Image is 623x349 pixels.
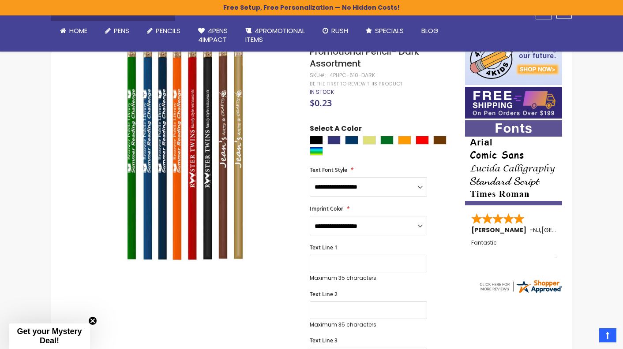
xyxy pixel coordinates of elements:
[310,205,343,212] span: Imprint Color
[156,26,180,35] span: Pencils
[310,97,332,109] span: $0.23
[471,226,529,234] span: [PERSON_NAME]
[421,26,439,35] span: Blog
[375,26,404,35] span: Specials
[363,136,376,145] div: Gold
[478,278,563,294] img: 4pens.com widget logo
[310,147,323,156] div: Assorted
[413,21,447,41] a: Blog
[310,33,424,70] span: Round Wooden No. 2 Lead Promotional Pencil- Dark Assortment
[69,33,298,261] img: Round Wooden No. 2 Lead Promotional Pencil- Dark Assortment
[9,323,90,349] div: Get your Mystery Deal!Close teaser
[310,244,338,251] span: Text Line 1
[310,124,362,136] span: Select A Color
[533,226,540,234] span: NJ
[380,136,394,145] div: Green
[138,21,189,41] a: Pencils
[114,26,129,35] span: Pens
[96,21,138,41] a: Pens
[310,321,427,328] p: Maximum 35 characters
[433,136,447,145] div: Brown
[465,120,562,205] img: font-personalization-examples
[310,71,326,79] strong: SKU
[310,136,323,145] div: Black
[471,240,557,259] div: Fantastic
[310,290,338,298] span: Text Line 2
[88,316,97,325] button: Close teaser
[51,21,96,41] a: Home
[314,21,357,41] a: Rush
[198,26,228,44] span: 4Pens 4impact
[310,166,347,174] span: Text Font Style
[465,87,562,119] img: Free shipping on orders over $199
[189,21,236,50] a: 4Pens4impact
[236,21,314,50] a: 4PROMOTIONALITEMS
[330,72,375,79] div: 4PHPC-610-DARK
[310,337,338,344] span: Text Line 3
[69,26,87,35] span: Home
[529,226,606,234] span: - ,
[310,88,334,96] span: In stock
[17,327,82,345] span: Get your Mystery Deal!
[327,136,341,145] div: Royal Blue
[331,26,348,35] span: Rush
[550,325,623,349] iframe: Google Customer Reviews
[478,289,563,296] a: 4pens.com certificate URL
[345,136,358,145] div: Navy Blue
[465,34,562,85] img: 4pens 4 kids
[245,26,305,44] span: 4PROMOTIONAL ITEMS
[541,226,606,234] span: [GEOGRAPHIC_DATA]
[398,136,411,145] div: Orange
[357,21,413,41] a: Specials
[310,89,334,96] div: Availability
[416,136,429,145] div: Red
[310,81,402,87] a: Be the first to review this product
[310,275,427,282] p: Maximum 35 characters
